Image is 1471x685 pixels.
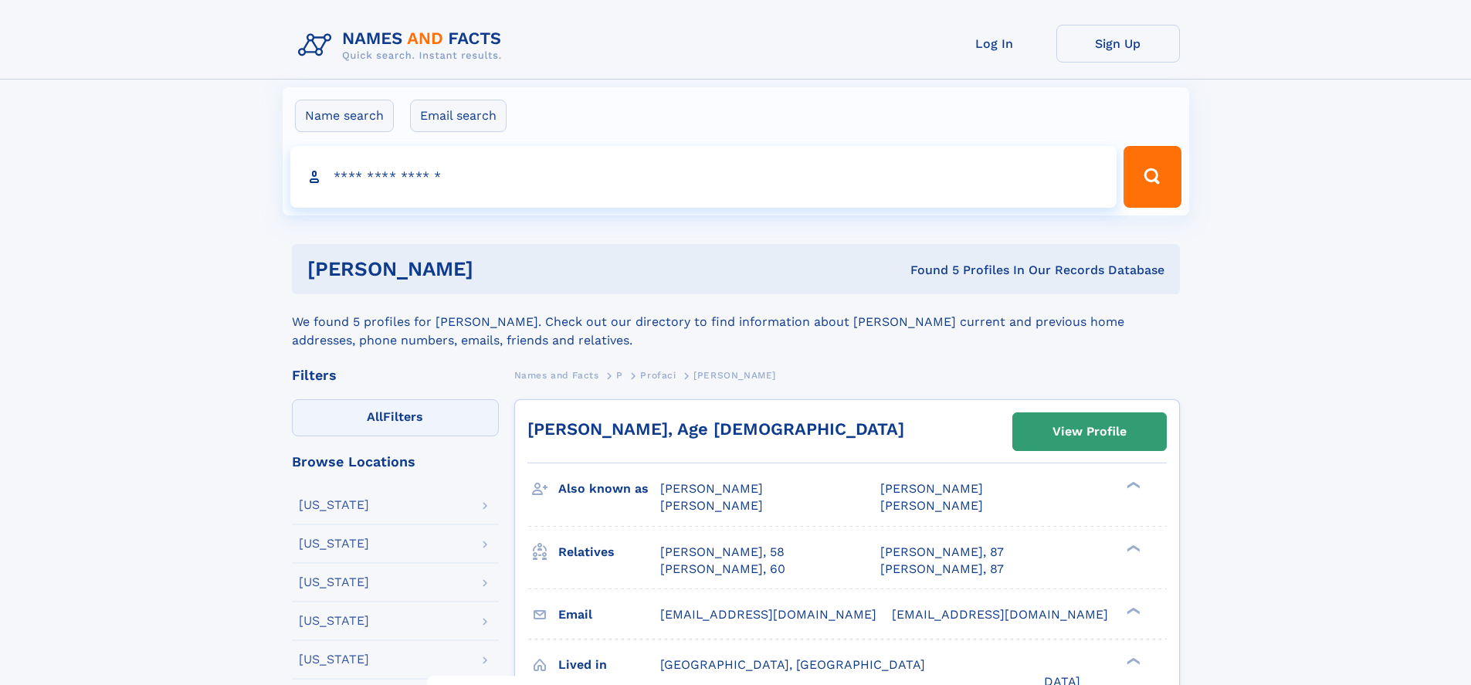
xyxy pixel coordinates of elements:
[292,368,499,382] div: Filters
[290,146,1117,208] input: search input
[1123,480,1141,490] div: ❯
[292,455,499,469] div: Browse Locations
[292,294,1180,350] div: We found 5 profiles for [PERSON_NAME]. Check out our directory to find information about [PERSON_...
[660,607,876,622] span: [EMAIL_ADDRESS][DOMAIN_NAME]
[616,365,623,385] a: P
[660,657,925,672] span: [GEOGRAPHIC_DATA], [GEOGRAPHIC_DATA]
[1056,25,1180,63] a: Sign Up
[892,607,1108,622] span: [EMAIL_ADDRESS][DOMAIN_NAME]
[558,476,660,502] h3: Also known as
[933,25,1056,63] a: Log In
[1123,605,1141,615] div: ❯
[558,539,660,565] h3: Relatives
[693,370,776,381] span: [PERSON_NAME]
[880,561,1004,578] a: [PERSON_NAME], 87
[514,365,599,385] a: Names and Facts
[307,259,692,279] h1: [PERSON_NAME]
[299,499,369,511] div: [US_STATE]
[880,481,983,496] span: [PERSON_NAME]
[527,419,904,439] a: [PERSON_NAME], Age [DEMOGRAPHIC_DATA]
[880,544,1004,561] a: [PERSON_NAME], 87
[299,615,369,627] div: [US_STATE]
[1013,413,1166,450] a: View Profile
[1123,543,1141,553] div: ❯
[292,25,514,66] img: Logo Names and Facts
[367,409,383,424] span: All
[660,481,763,496] span: [PERSON_NAME]
[640,370,676,381] span: Profaci
[616,370,623,381] span: P
[660,498,763,513] span: [PERSON_NAME]
[292,399,499,436] label: Filters
[692,262,1164,279] div: Found 5 Profiles In Our Records Database
[558,602,660,628] h3: Email
[410,100,507,132] label: Email search
[660,544,785,561] a: [PERSON_NAME], 58
[640,365,676,385] a: Profaci
[295,100,394,132] label: Name search
[299,576,369,588] div: [US_STATE]
[1124,146,1181,208] button: Search Button
[558,652,660,678] h3: Lived in
[1052,414,1127,449] div: View Profile
[299,653,369,666] div: [US_STATE]
[1123,656,1141,666] div: ❯
[880,498,983,513] span: [PERSON_NAME]
[299,537,369,550] div: [US_STATE]
[660,561,785,578] a: [PERSON_NAME], 60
